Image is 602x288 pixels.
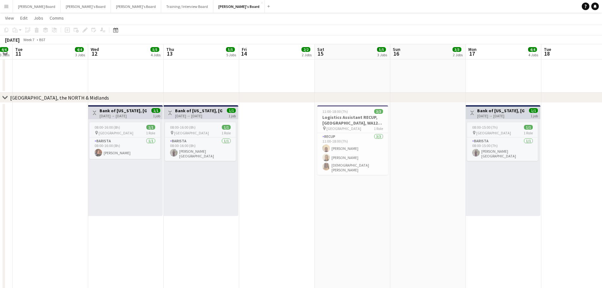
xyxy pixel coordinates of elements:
[161,0,213,13] button: Training / Interview Board
[5,37,20,43] div: [DATE]
[31,14,46,22] a: Jobs
[213,0,265,13] button: [PERSON_NAME]'s Board
[21,37,37,42] span: Week 7
[3,14,16,22] a: View
[39,37,46,42] div: BST
[10,95,109,101] div: [GEOGRAPHIC_DATA], the NORTH & Midlands
[50,15,64,21] span: Comms
[47,14,66,22] a: Comms
[20,15,27,21] span: Edit
[111,0,161,13] button: [PERSON_NAME]'s Board
[18,14,30,22] a: Edit
[61,0,111,13] button: [PERSON_NAME]'s Board
[5,15,14,21] span: View
[34,15,43,21] span: Jobs
[13,0,61,13] button: [PERSON_NAME] Board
